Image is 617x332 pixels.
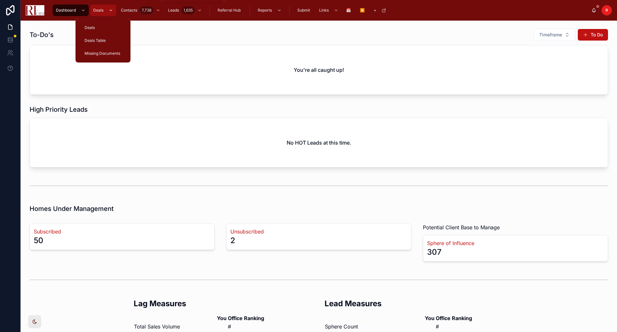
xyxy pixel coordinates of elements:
button: To Do [578,29,608,41]
a: Deals [79,22,127,33]
div: 307 [427,247,442,257]
div: 2 [230,235,235,246]
div: 1,635 [182,6,195,14]
span: + [374,8,376,13]
span: Contacts [121,8,137,13]
button: Select Button [534,29,575,41]
a: Submit [294,5,315,16]
span: Deals [85,25,95,30]
span: Submit [297,8,310,13]
td: Total Sales Volume [134,322,216,331]
span: Potential Client Base to Manage [423,223,500,231]
span: Dashboard [56,8,76,13]
th: Office Ranking [228,314,264,322]
td: # [435,322,472,331]
div: 7,738 [140,6,153,14]
span: Leads [168,8,179,13]
span: ▶️ [360,8,365,13]
th: You [425,314,435,322]
a: Leads1,635 [165,5,205,16]
div: scrollable content [49,3,591,17]
span: 📅 [346,8,351,13]
a: + [371,5,389,16]
a: Contacts7,738 [118,5,164,16]
a: ▶️ [357,5,369,16]
a: Dashboard [53,5,89,16]
span: Reports [258,8,272,13]
div: 50 [34,235,43,246]
a: Unsubscribed [230,228,407,235]
h2: No HOT Leads at this time. [287,139,351,147]
a: Links [316,5,342,16]
h1: To-Do's [30,30,54,39]
td: # [228,322,264,331]
span: Missing Documents [85,51,120,56]
a: Reports [255,5,285,16]
h2: Lag Measures [134,298,313,309]
span: Referral Hub [218,8,241,13]
td: Sphere Count [325,322,424,331]
th: Office Ranking [435,314,472,322]
h2: Lead Measures [325,298,504,309]
a: 📅 [343,5,355,16]
th: You [217,314,227,322]
a: Sphere of Influence [427,239,604,247]
a: Deals [90,5,116,16]
span: Deals Table [85,38,106,43]
a: Missing Documents [79,48,127,59]
a: Subscribed [34,228,210,235]
span: Deals [93,8,103,13]
h1: High Priority Leads [30,105,88,114]
h2: You're all caught up! [294,66,344,74]
img: App logo [26,5,44,15]
a: Referral Hub [214,5,245,16]
a: Deals Table [79,35,127,46]
h1: Homes Under Management [30,204,114,213]
span: R [605,8,608,13]
span: Links [319,8,329,13]
span: Timeframe [539,32,562,38]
